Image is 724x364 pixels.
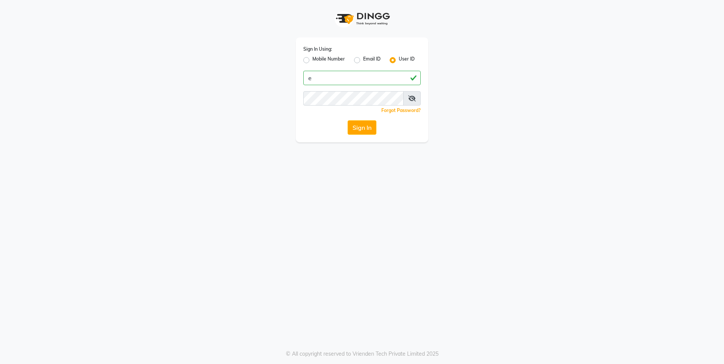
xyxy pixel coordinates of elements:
label: Sign In Using: [303,46,332,53]
label: Mobile Number [312,56,345,65]
label: User ID [399,56,415,65]
input: Username [303,91,404,106]
input: Username [303,71,421,85]
button: Sign In [348,120,376,135]
a: Forgot Password? [381,107,421,113]
img: logo1.svg [332,8,392,30]
label: Email ID [363,56,381,65]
